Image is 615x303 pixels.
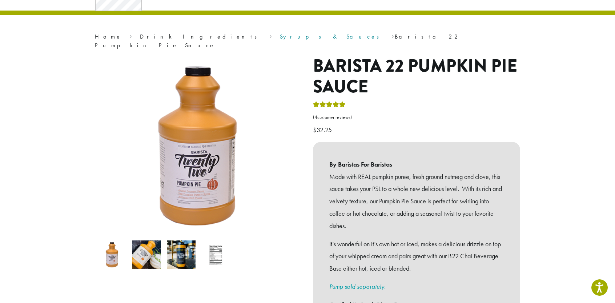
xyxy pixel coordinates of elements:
span: › [129,30,132,41]
img: Barista 22 Pumpkin Pie Sauce [98,240,126,269]
a: Syrups & Sauces [280,33,384,40]
img: Barista 22 Pumpkin Pie Sauce - Image 3 [167,240,196,269]
b: By Baristas For Baristas [329,158,504,171]
img: Barista 22 Pumpkin Pie Sauce - Image 4 [201,240,230,269]
nav: Breadcrumb [95,32,520,50]
img: Barista 22 Pumpkin Pie Sauce - Image 2 [132,240,161,269]
span: › [391,30,394,41]
h1: Barista 22 Pumpkin Pie Sauce [313,56,520,97]
p: Made with REAL pumpkin puree, fresh ground nutmeg and clove, this sauce takes your PSL to a whole... [329,171,504,232]
span: $ [313,125,317,134]
p: It’s wonderful on it’s own hot or iced, makes a delicious drizzle on top of your whipped cream an... [329,238,504,275]
span: 4 [314,114,317,120]
a: (4customer reviews) [313,114,520,121]
a: Drink Ingredients [140,33,262,40]
a: Home [95,33,122,40]
a: Pump sold separately. [329,282,386,291]
bdi: 32.25 [313,125,334,134]
span: › [269,30,272,41]
div: Rated 5.00 out of 5 [313,100,346,111]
